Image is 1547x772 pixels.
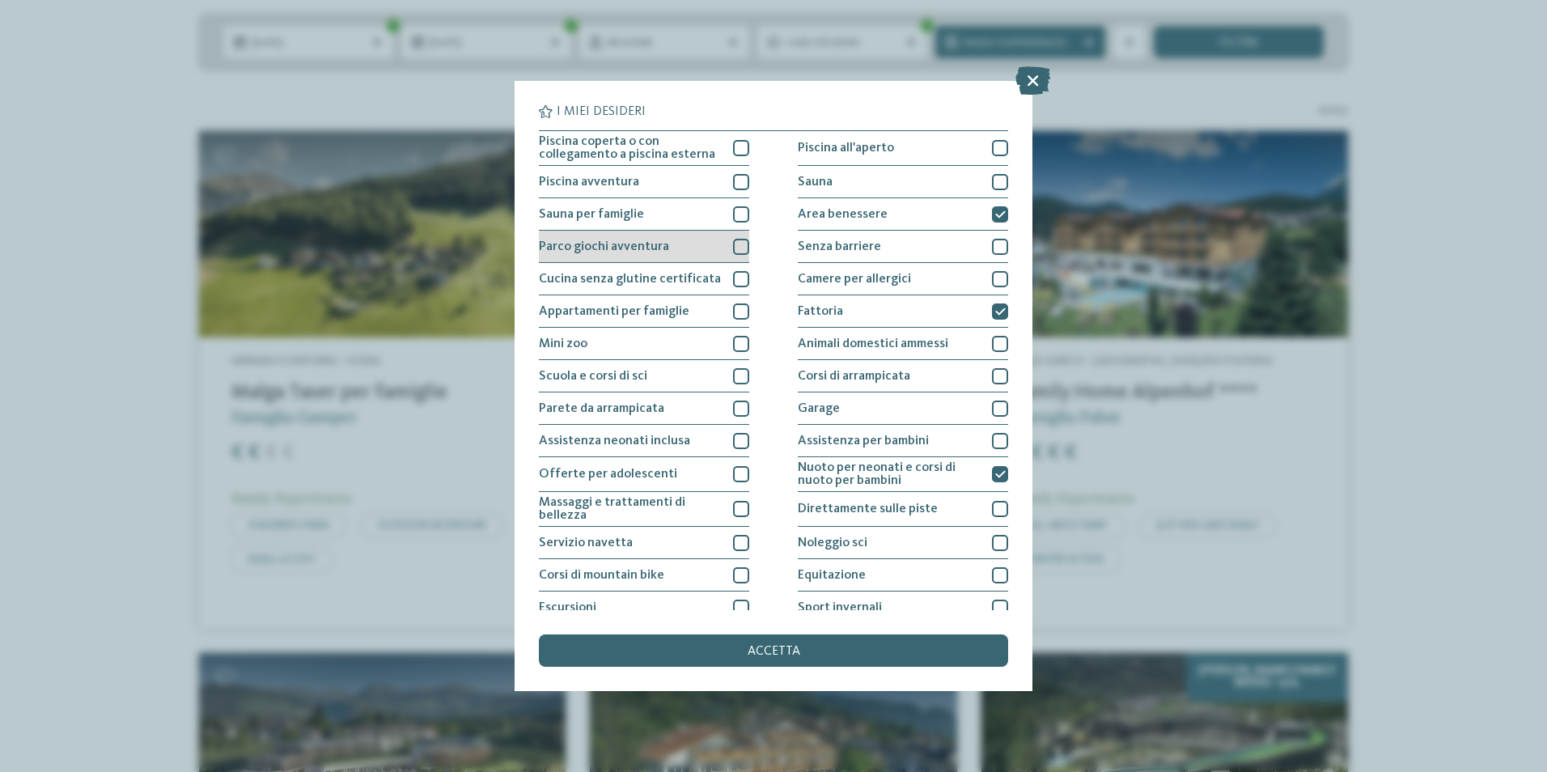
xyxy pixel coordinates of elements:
[539,468,677,481] span: Offerte per adolescenti
[798,601,882,614] span: Sport invernali
[798,370,910,383] span: Corsi di arrampicata
[798,176,833,189] span: Sauna
[539,537,633,549] span: Servizio navetta
[539,273,721,286] span: Cucina senza glutine certificata
[539,569,664,582] span: Corsi di mountain bike
[798,273,911,286] span: Camere per allergici
[539,305,689,318] span: Appartamenti per famiglie
[798,240,881,253] span: Senza barriere
[798,208,888,221] span: Area benessere
[539,208,644,221] span: Sauna per famiglie
[539,176,639,189] span: Piscina avventura
[798,503,938,515] span: Direttamente sulle piste
[798,305,843,318] span: Fattoria
[539,601,596,614] span: Escursioni
[798,537,867,549] span: Noleggio sci
[798,435,929,448] span: Assistenza per bambini
[539,337,587,350] span: Mini zoo
[798,569,866,582] span: Equitazione
[539,435,690,448] span: Assistenza neonati inclusa
[798,461,980,487] span: Nuoto per neonati e corsi di nuoto per bambini
[539,370,647,383] span: Scuola e corsi di sci
[539,402,664,415] span: Parete da arrampicata
[798,142,894,155] span: Piscina all'aperto
[539,135,721,161] span: Piscina coperta o con collegamento a piscina esterna
[748,645,800,658] span: accetta
[557,105,646,118] span: I miei desideri
[539,496,721,522] span: Massaggi e trattamenti di bellezza
[539,240,669,253] span: Parco giochi avventura
[798,337,948,350] span: Animali domestici ammessi
[798,402,840,415] span: Garage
